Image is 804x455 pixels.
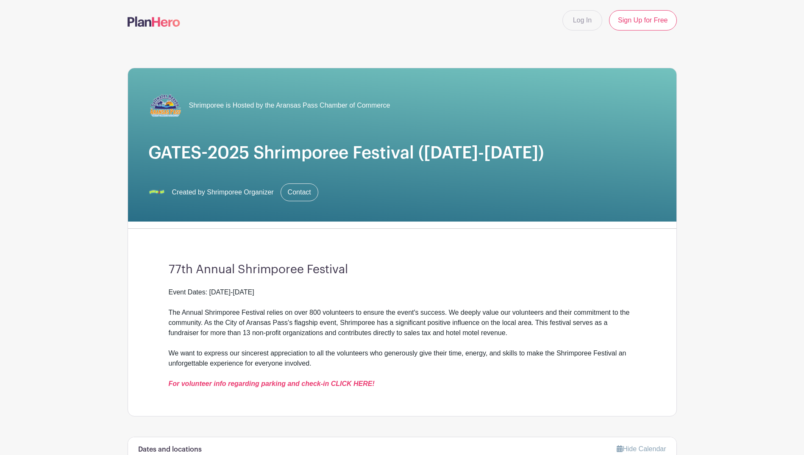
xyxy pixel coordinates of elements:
img: APCOC%20Trimmed%20Logo.png [148,89,182,122]
a: Sign Up for Free [609,10,676,31]
span: Shrimporee is Hosted by the Aransas Pass Chamber of Commerce [189,100,390,111]
img: logo-507f7623f17ff9eddc593b1ce0a138ce2505c220e1c5a4e2b4648c50719b7d32.svg [128,17,180,27]
span: Created by Shrimporee Organizer [172,187,274,197]
a: Hide Calendar [617,445,666,452]
a: Log In [562,10,602,31]
div: Event Dates: [DATE]-[DATE] The Annual Shrimporee Festival relies on over 800 volunteers to ensure... [169,287,636,348]
div: We want to express our sincerest appreciation to all the volunteers who generously give their tim... [169,348,636,389]
h1: GATES-2025 Shrimporee Festival ([DATE]-[DATE]) [148,143,656,163]
a: For volunteer info regarding parking and check-in CLICK HERE! [169,380,375,387]
a: Contact [281,183,318,201]
img: Shrimporee%20Logo.png [148,184,165,201]
h6: Dates and locations [138,446,202,454]
h3: 77th Annual Shrimporee Festival [169,263,636,277]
